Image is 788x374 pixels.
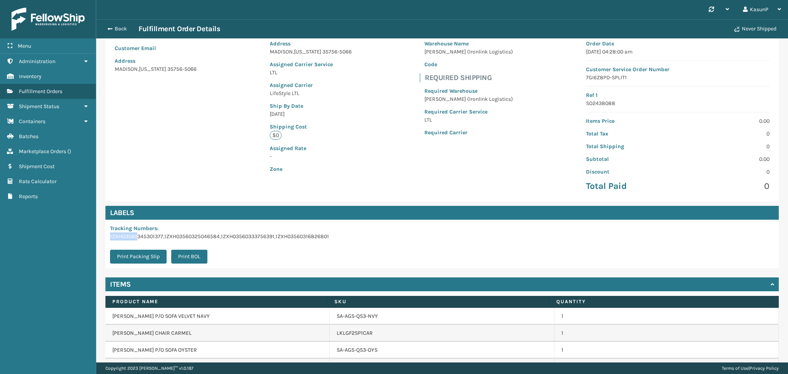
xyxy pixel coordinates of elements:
div: | [722,362,779,374]
span: Containers [19,118,45,125]
button: Back [103,25,139,32]
td: [PERSON_NAME] P/O SOFA VELVET NAVY [105,308,330,325]
span: [US_STATE] [294,48,321,55]
p: LTL [424,116,513,124]
td: [PERSON_NAME] CHAIR CARMEL [105,325,330,342]
p: Code [424,60,513,68]
p: Ship By Date [270,102,352,110]
p: Customer Email [115,44,197,52]
p: Subtotal [586,155,673,163]
p: SO2438088 [586,99,770,107]
p: [PERSON_NAME] (Ironlink Logistics) [424,48,513,56]
td: 1 [554,325,779,342]
p: $0 [270,131,282,140]
p: Required Carrier [424,129,513,137]
button: Print Packing Slip [110,250,167,264]
span: Shipment Cost [19,163,55,170]
label: Product Name [112,298,320,305]
span: Tracking Numbers : [110,225,159,232]
p: Required Warehouse [424,87,513,95]
td: 1 [554,342,779,359]
p: [DATE] [270,110,352,118]
p: 1ZXH03560345301377,1ZXH03560325046584,1ZXH03560333756391,1ZXH03560316826801 [110,232,329,240]
span: Inventory [19,73,42,80]
a: Privacy Policy [750,366,779,371]
p: Customer Service Order Number [586,65,770,73]
p: Ref 1 [586,91,770,99]
span: Address [115,58,135,64]
p: Discount [586,168,673,176]
td: [PERSON_NAME] P/O SOFA OYSTER [105,342,330,359]
p: Assigned Carrier [270,81,352,89]
p: Total Tax [586,130,673,138]
button: Print BOL [171,250,207,264]
p: Shipping Cost [270,123,352,131]
a: Terms of Use [722,366,748,371]
p: Copyright 2023 [PERSON_NAME]™ v 1.0.187 [105,362,194,374]
span: 35756-5066 [167,66,197,72]
span: MADISON [115,66,138,72]
h4: Items [110,280,131,289]
td: 1 [554,308,779,325]
p: 0.00 [682,117,770,125]
span: Address [270,40,290,47]
span: ( ) [67,148,71,155]
p: Warehouse Name [424,40,513,48]
label: Quantity [556,298,764,305]
p: Assigned Rate [270,144,352,152]
span: Rate Calculator [19,178,57,185]
p: Assigned Carrier Service [270,60,352,68]
span: Menu [18,43,31,49]
span: Shipment Status [19,103,59,110]
p: 0 [682,168,770,176]
span: Reports [19,193,38,200]
p: 0 [682,142,770,150]
p: Zone [270,165,352,173]
p: Order Date [586,40,770,48]
p: 0 [682,180,770,192]
span: Marketplace Orders [19,148,66,155]
p: LifeStyle LTL [270,89,352,97]
label: SKU [334,298,542,305]
p: LTL [270,68,352,77]
span: Fulfillment Orders [19,88,62,95]
span: MADISON [270,48,293,55]
h4: Required Shipping [425,73,518,82]
p: Required Carrier Service [424,108,513,116]
span: 35756-5066 [322,48,352,55]
span: Batches [19,133,38,140]
span: [US_STATE] [139,66,166,72]
p: 0.00 [682,155,770,163]
a: LKLGF2SP1CAR [337,329,373,337]
button: Never Shipped [730,21,781,37]
img: logo [12,8,85,31]
span: , [138,66,139,72]
span: Administration [19,58,55,65]
p: [DATE] 04:28:00 am [586,48,770,56]
h4: Labels [105,206,779,220]
p: 0 [682,130,770,138]
span: , [293,48,294,55]
p: 7GI6Z8PD-SPLIT1 [586,73,770,82]
a: SA-AGS-QS3-OYS [337,346,377,354]
i: Never Shipped [734,27,740,32]
p: Total Paid [586,180,673,192]
h3: Fulfillment Order Details [139,24,220,33]
p: Total Shipping [586,142,673,150]
p: [PERSON_NAME] (Ironlink Logistics) [424,95,513,103]
a: SA-AGS-QS3-NVY [337,312,378,320]
p: Items Price [586,117,673,125]
p: - [270,152,352,160]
